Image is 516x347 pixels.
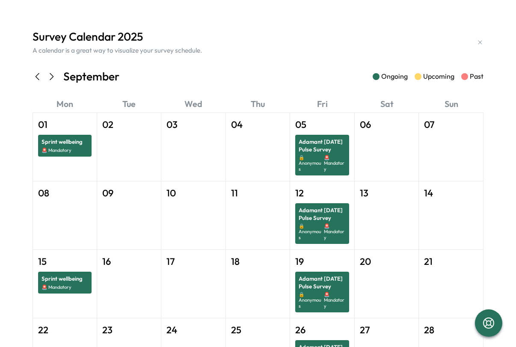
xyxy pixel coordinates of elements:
span: 04 [231,118,243,131]
span: 20 [360,255,371,268]
span: 23 [102,323,113,337]
span: 16 [102,255,111,268]
p: Past [470,71,483,82]
div: Mon [33,98,97,111]
p: Adamant [DATE] Pulse Survey [299,207,346,222]
span: 10 [166,187,176,200]
span: 02 [102,118,113,131]
span: 28 [424,323,434,337]
span: 🚨 Mandatory [324,223,346,240]
span: 17 [166,255,175,268]
span: 27 [360,323,370,337]
span: 🔒 Anonymous [299,155,322,172]
a: Adamant [DATE] Pulse Survey🔒 Anonymous🚨 Mandatory [295,272,349,312]
span: 24 [166,323,177,337]
span: 25 [231,323,241,337]
span: 🔒 Anonymous [299,223,322,240]
p: A calendar is a great way to visualize your survey schedule. [33,46,202,55]
span: 01 [38,118,47,131]
p: Ongoing [381,71,408,82]
p: Survey Calendar 2025 [33,29,202,44]
span: 05 [295,118,306,131]
span: 19 [295,255,304,268]
p: September [63,69,119,84]
div: Thu [226,98,291,111]
span: 13 [360,187,368,200]
div: Sun [419,98,483,111]
span: 14 [424,187,433,200]
span: 03 [166,118,178,131]
span: 06 [360,118,371,131]
span: 18 [231,255,240,268]
span: 🚨 Mandatory [42,148,71,153]
a: Sprint wellbeing🚨 Mandatory [38,272,92,294]
p: Sprint wellbeing [42,275,88,283]
p: Adamant [DATE] Pulse Survey [299,275,346,290]
p: Sprint wellbeing [42,138,88,146]
span: 12 [295,187,304,200]
div: Sat [355,98,419,111]
div: Tue [97,98,162,111]
span: 08 [38,187,49,200]
span: 21 [424,255,433,268]
span: 11 [231,187,238,200]
span: 🔒 Anonymous [299,292,322,309]
span: 26 [295,323,305,337]
p: Upcoming [423,71,454,82]
span: 07 [424,118,434,131]
span: 09 [102,187,113,200]
span: 🚨 Mandatory [324,292,346,309]
span: 🚨 Mandatory [324,155,346,172]
a: Sprint wellbeing🚨 Mandatory [38,135,92,157]
div: Fri [290,98,355,111]
span: 🚨 Mandatory [42,285,71,290]
div: Wed [161,98,226,111]
a: Adamant [DATE] Pulse Survey🔒 Anonymous🚨 Mandatory [295,135,349,175]
a: Adamant [DATE] Pulse Survey🔒 Anonymous🚨 Mandatory [295,203,349,244]
span: 15 [38,255,47,268]
p: Adamant [DATE] Pulse Survey [299,138,346,153]
span: 22 [38,323,48,337]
